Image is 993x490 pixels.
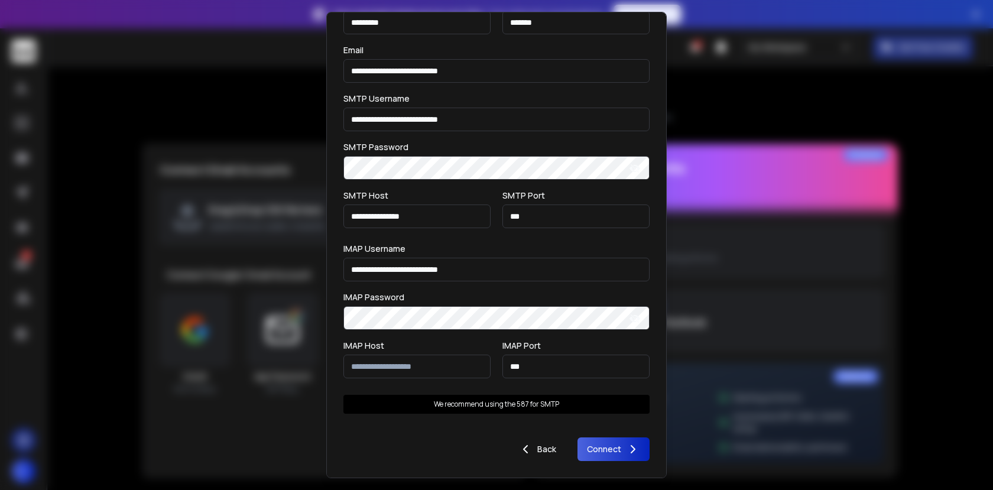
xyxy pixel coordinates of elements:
label: IMAP Host [343,342,384,350]
p: We recommend using the 587 for SMTP [434,400,559,409]
label: SMTP Port [502,192,545,200]
button: Back [509,437,566,461]
label: IMAP Username [343,245,405,253]
label: Email [343,46,364,54]
label: SMTP Host [343,192,388,200]
label: IMAP Port [502,342,541,350]
label: SMTP Password [343,143,408,151]
label: IMAP Password [343,293,404,301]
button: Connect [577,437,650,461]
label: SMTP Username [343,95,410,103]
